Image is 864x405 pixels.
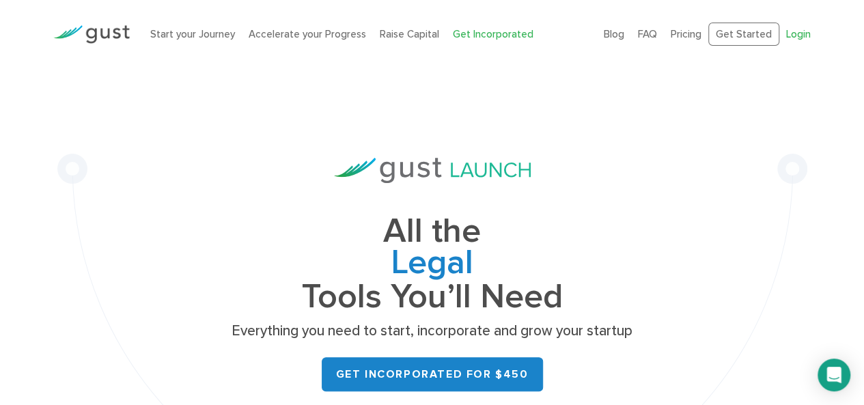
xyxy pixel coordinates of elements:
[708,23,779,46] a: Get Started
[380,28,439,40] a: Raise Capital
[334,158,531,183] img: Gust Launch Logo
[453,28,533,40] a: Get Incorporated
[786,28,811,40] a: Login
[638,28,657,40] a: FAQ
[227,216,637,312] h1: All the Tools You’ll Need
[671,28,701,40] a: Pricing
[322,357,543,391] a: Get Incorporated for $450
[604,28,624,40] a: Blog
[227,322,637,341] p: Everything you need to start, incorporate and grow your startup
[227,247,637,281] span: Legal
[53,25,130,44] img: Gust Logo
[249,28,366,40] a: Accelerate your Progress
[818,359,850,391] div: Open Intercom Messenger
[150,28,235,40] a: Start your Journey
